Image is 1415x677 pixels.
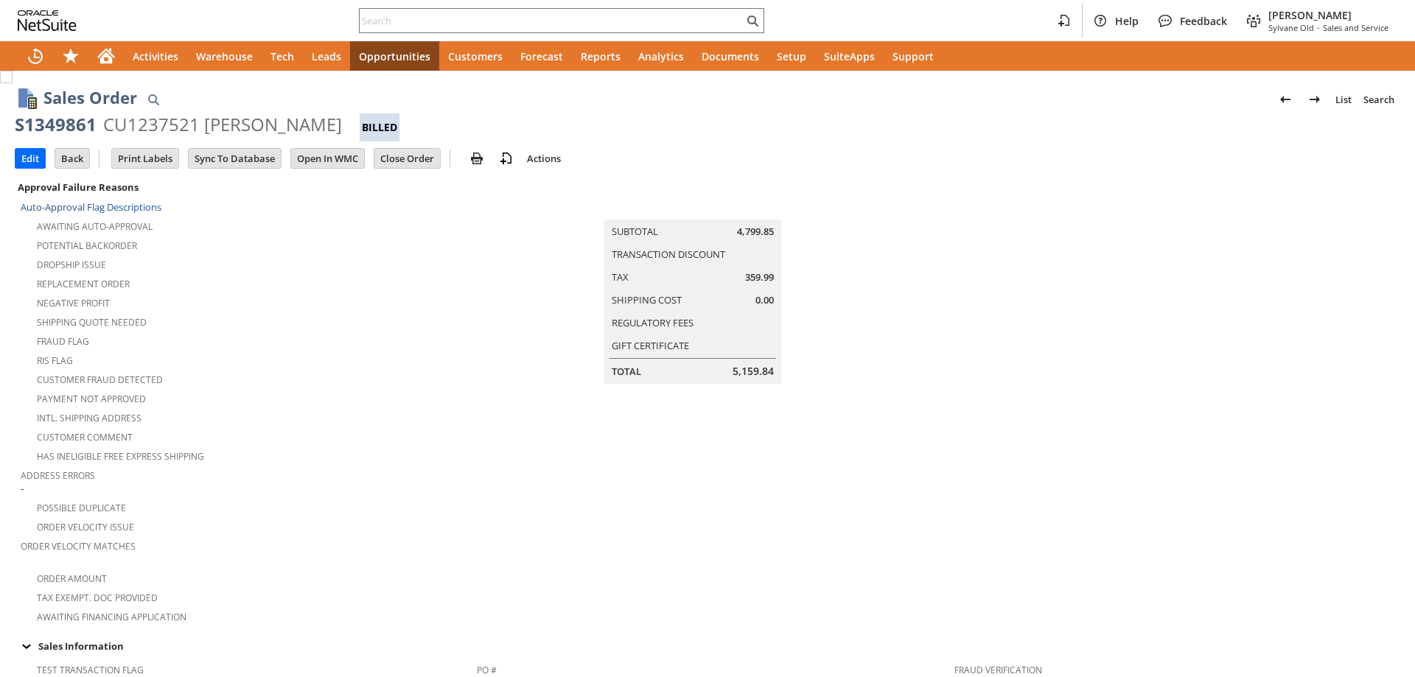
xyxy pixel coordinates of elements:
[439,41,511,71] a: Customers
[21,482,24,496] span: -
[15,636,1394,656] div: Sales Information
[374,149,440,168] input: Close Order
[1276,91,1294,108] img: Previous
[359,49,430,63] span: Opportunities
[521,152,567,165] a: Actions
[360,12,744,29] input: Search
[15,113,97,136] div: S1349861
[745,270,774,284] span: 359.99
[37,611,186,623] a: Awaiting Financing Application
[196,49,253,63] span: Warehouse
[53,41,88,71] div: Shortcuts
[824,49,875,63] span: SuiteApps
[755,293,774,307] span: 0.00
[97,47,115,65] svg: Home
[1323,22,1388,33] span: Sales and Service
[21,200,161,214] a: Auto-Approval Flag Descriptions
[777,49,806,63] span: Setup
[612,270,629,284] a: Tax
[612,293,682,306] a: Shipping Cost
[350,41,439,71] a: Opportunities
[884,41,943,71] a: Support
[448,49,503,63] span: Customers
[55,149,89,168] input: Back
[21,540,136,553] a: Order Velocity Matches
[112,149,178,168] input: Print Labels
[37,335,89,348] a: Fraud Flag
[37,354,73,367] a: RIS flag
[954,664,1042,676] a: Fraud Verification
[612,225,658,238] a: Subtotal
[187,41,262,71] a: Warehouse
[768,41,815,71] a: Setup
[612,248,725,261] a: Transaction Discount
[88,41,124,71] a: Home
[37,220,153,233] a: Awaiting Auto-Approval
[511,41,572,71] a: Forecast
[37,239,137,252] a: Potential Backorder
[270,49,294,63] span: Tech
[1180,14,1227,28] span: Feedback
[15,178,471,197] div: Approval Failure Reasons
[604,196,781,220] caption: Summary
[291,149,364,168] input: Open In WMC
[27,47,44,65] svg: Recent Records
[520,49,563,63] span: Forecast
[62,47,80,65] svg: Shortcuts
[1330,88,1358,111] a: List
[37,592,158,604] a: Tax Exempt. Doc Provided
[892,49,934,63] span: Support
[360,113,399,141] div: Billed
[37,259,106,271] a: Dropship Issue
[612,316,693,329] a: Regulatory Fees
[15,149,45,168] input: Edit
[37,316,147,329] a: Shipping Quote Needed
[15,636,1400,656] td: Sales Information
[612,339,689,352] a: Gift Certificate
[18,41,53,71] a: Recent Records
[733,364,774,379] span: 5,159.84
[312,49,341,63] span: Leads
[693,41,768,71] a: Documents
[37,572,107,585] a: Order Amount
[37,373,163,386] a: Customer Fraud Detected
[1115,14,1139,28] span: Help
[262,41,303,71] a: Tech
[612,365,641,378] a: Total
[815,41,884,71] a: SuiteApps
[103,113,342,136] div: CU1237521 [PERSON_NAME]
[37,431,133,443] a: Customer Comment
[1268,8,1388,22] span: [PERSON_NAME]
[37,450,204,463] a: Has Ineligible Free Express Shipping
[744,12,761,29] svg: Search
[477,664,497,676] a: PO #
[37,664,144,676] a: Test Transaction Flag
[638,49,684,63] span: Analytics
[468,150,486,167] img: print.svg
[1358,88,1400,111] a: Search
[1306,91,1324,108] img: Next
[702,49,759,63] span: Documents
[497,150,515,167] img: add-record.svg
[37,502,126,514] a: Possible Duplicate
[21,469,95,482] a: Address Errors
[37,297,110,309] a: Negative Profit
[144,91,162,108] img: Quick Find
[124,41,187,71] a: Activities
[133,49,178,63] span: Activities
[37,521,134,533] a: Order Velocity Issue
[572,41,629,71] a: Reports
[737,225,774,239] span: 4,799.85
[629,41,693,71] a: Analytics
[18,10,77,31] svg: logo
[303,41,350,71] a: Leads
[37,393,146,405] a: Payment not approved
[37,278,130,290] a: Replacement Order
[581,49,621,63] span: Reports
[189,149,281,168] input: Sync To Database
[1268,22,1314,33] span: Sylvane Old
[37,412,141,424] a: Intl. Shipping Address
[43,85,137,110] h1: Sales Order
[1317,22,1320,33] span: -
